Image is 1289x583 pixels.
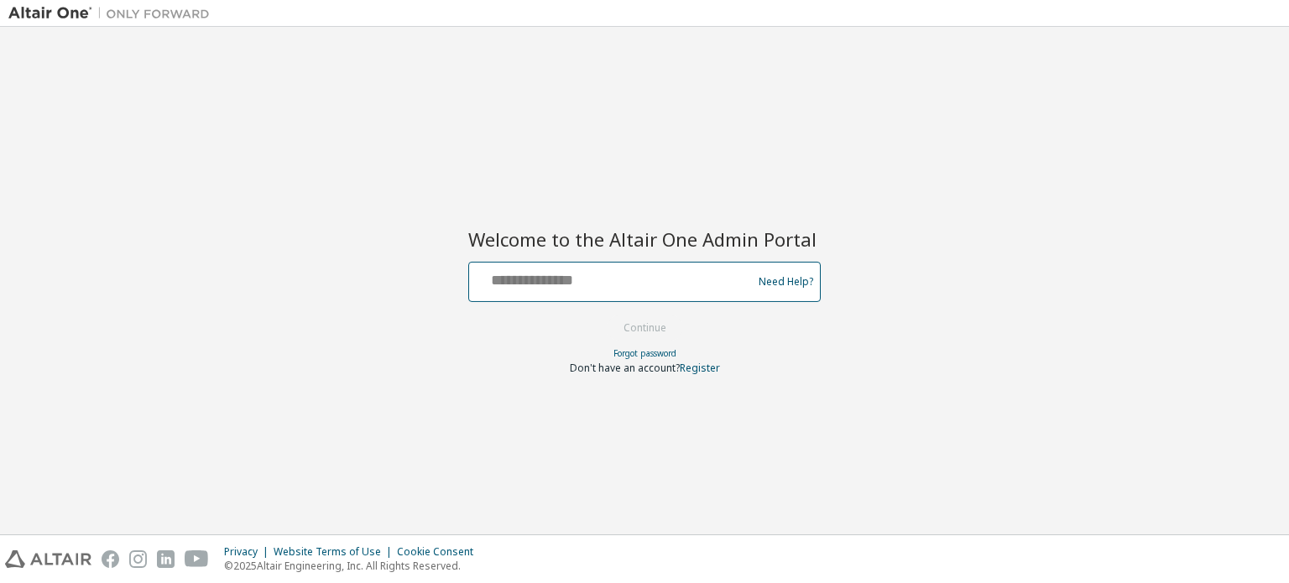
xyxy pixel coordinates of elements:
[8,5,218,22] img: Altair One
[157,550,175,568] img: linkedin.svg
[129,550,147,568] img: instagram.svg
[274,545,397,559] div: Website Terms of Use
[680,361,720,375] a: Register
[102,550,119,568] img: facebook.svg
[570,361,680,375] span: Don't have an account?
[224,559,483,573] p: © 2025 Altair Engineering, Inc. All Rights Reserved.
[224,545,274,559] div: Privacy
[759,281,813,282] a: Need Help?
[185,550,209,568] img: youtube.svg
[397,545,483,559] div: Cookie Consent
[613,347,676,359] a: Forgot password
[468,227,821,251] h2: Welcome to the Altair One Admin Portal
[5,550,91,568] img: altair_logo.svg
